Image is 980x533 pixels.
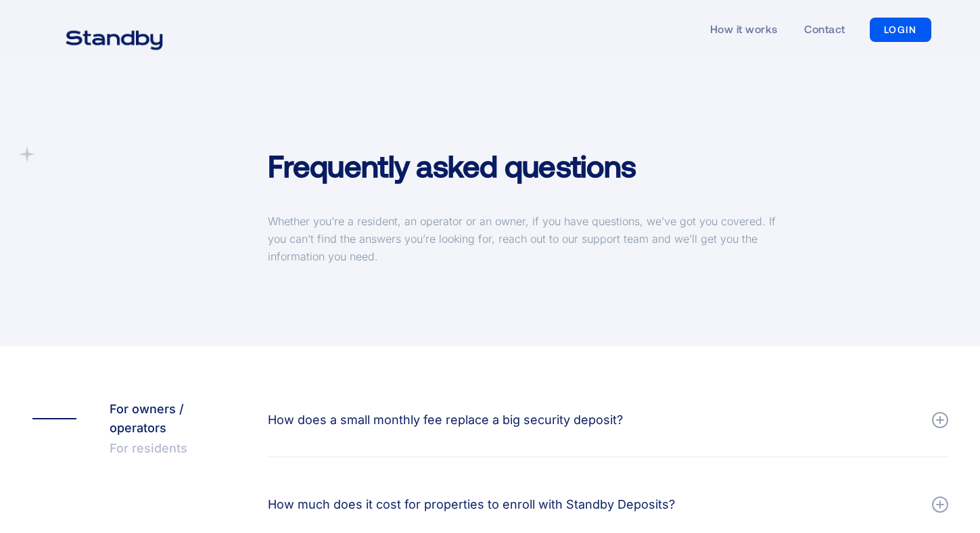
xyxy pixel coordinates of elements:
[268,495,675,514] div: How much does it cost for properties to enroll with Standby Deposits?
[268,146,636,185] h1: Frequently asked questions
[870,18,931,42] a: LOGIN
[110,438,187,459] div: For residents
[268,212,791,265] p: Whether you’re a resident, an operator or an owner, if you have questions, we’ve got you covered....
[110,400,241,438] div: For owners / operators
[268,411,623,430] div: How does a small monthly fee replace a big security deposit?
[49,22,179,38] a: home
